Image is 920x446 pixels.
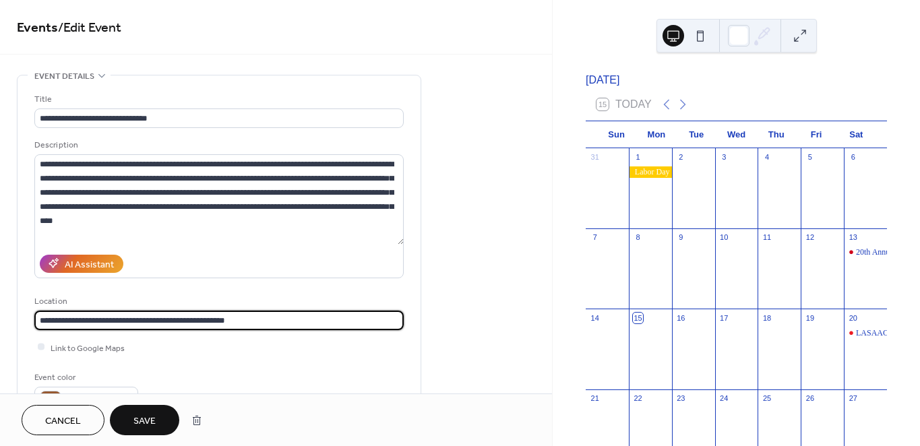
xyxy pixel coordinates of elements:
span: / Edit Event [58,15,121,41]
div: 22 [633,393,643,404]
span: #975930FF [67,390,117,404]
div: Description [34,138,401,152]
div: 14 [590,313,600,323]
div: 23 [676,393,686,404]
button: Cancel [22,405,104,435]
div: 15 [633,313,643,323]
div: 26 [805,393,815,404]
div: 21 [590,393,600,404]
div: Sat [836,121,876,148]
span: Cancel [45,414,81,428]
div: 3 [719,152,729,162]
div: 8 [633,232,643,243]
div: Location [34,294,401,309]
div: Thu [756,121,796,148]
div: 13 [848,232,858,243]
span: Save [133,414,156,428]
div: 4 [762,152,772,162]
div: 25 [762,393,772,404]
div: Title [34,92,401,106]
div: 2 [676,152,686,162]
div: 20 [848,313,858,323]
button: AI Assistant [40,255,123,273]
div: Fri [796,121,836,148]
a: Events [17,15,58,41]
div: AI Assistant [65,257,114,272]
span: Event details [34,69,94,84]
div: 18 [762,313,772,323]
div: 11 [762,232,772,243]
div: 19 [805,313,815,323]
div: LASAAC MEETING: Check Point Automotive, West LA, CA [844,327,887,339]
div: Labor Day [629,166,672,178]
div: 1 [633,152,643,162]
div: Tue [677,121,716,148]
button: Save [110,405,179,435]
span: Link to Google Maps [51,341,125,355]
div: Wed [716,121,756,148]
div: 16 [676,313,686,323]
div: 5 [805,152,815,162]
div: 31 [590,152,600,162]
div: [DATE] [586,72,887,88]
div: 17 [719,313,729,323]
div: 7 [590,232,600,243]
div: 27 [848,393,858,404]
div: Mon [636,121,676,148]
div: 9 [676,232,686,243]
div: Sun [596,121,636,148]
div: Event color [34,371,135,385]
div: 10 [719,232,729,243]
div: 24 [719,393,729,404]
div: 12 [805,232,815,243]
div: 6 [848,152,858,162]
div: 20th Annual Tony Sousa Memorial Car Show [844,247,887,258]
